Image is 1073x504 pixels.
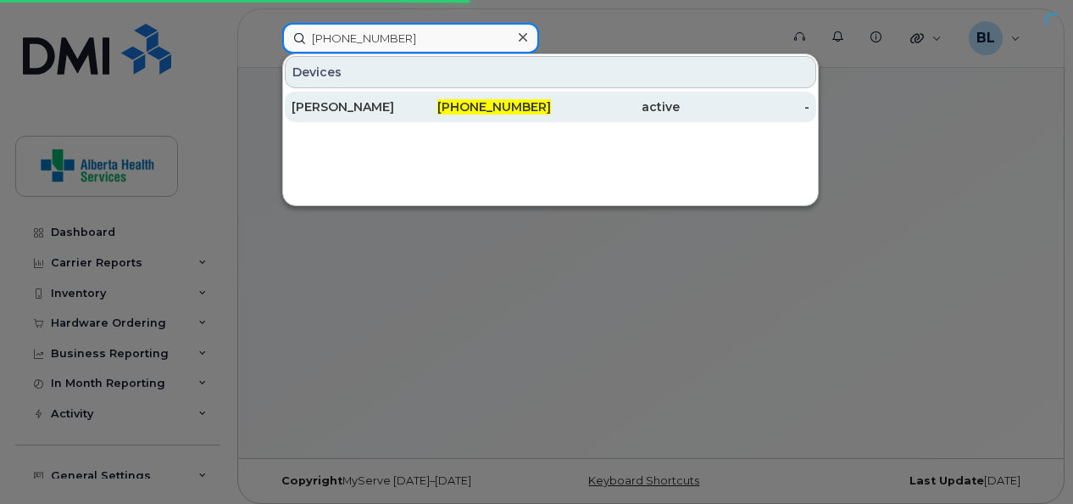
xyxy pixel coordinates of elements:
a: [PERSON_NAME][PHONE_NUMBER]active- [285,92,816,122]
span: [PHONE_NUMBER] [437,99,551,115]
div: Devices [285,56,816,88]
div: - [680,98,809,115]
div: active [551,98,681,115]
div: [PERSON_NAME] [292,98,421,115]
